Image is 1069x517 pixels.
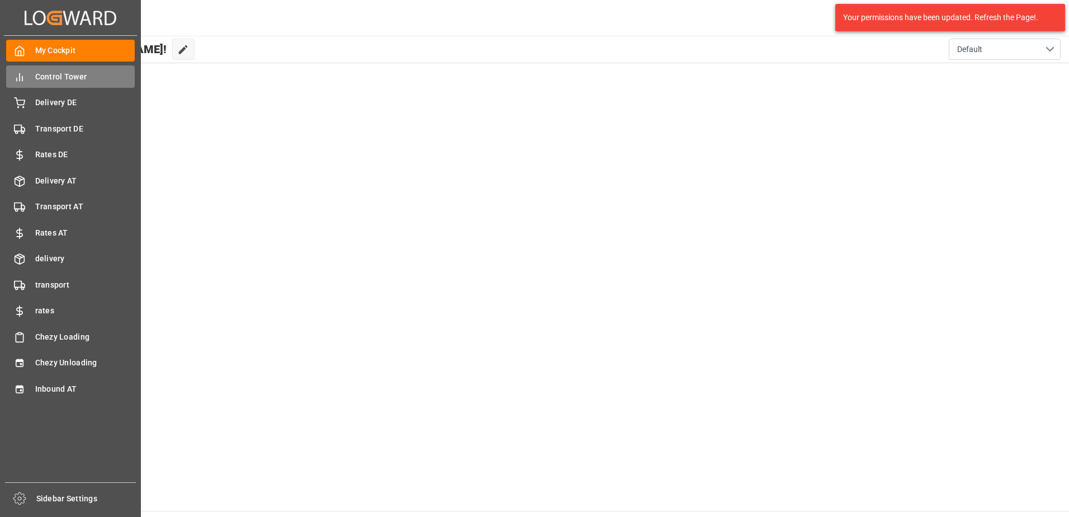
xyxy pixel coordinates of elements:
a: Transport DE [6,117,135,139]
a: Delivery DE [6,92,135,114]
span: Rates AT [35,227,135,239]
span: Control Tower [35,71,135,83]
span: transport [35,279,135,291]
span: Default [957,44,982,55]
span: My Cockpit [35,45,135,57]
span: Chezy Loading [35,331,135,343]
span: Transport DE [35,123,135,135]
span: rates [35,305,135,317]
a: Transport AT [6,196,135,218]
button: open menu [949,39,1061,60]
span: Delivery DE [35,97,135,109]
a: rates [6,300,135,322]
a: delivery [6,248,135,270]
span: Inbound AT [35,383,135,395]
a: My Cockpit [6,40,135,62]
a: Chezy Loading [6,326,135,347]
a: Control Tower [6,65,135,87]
div: Your permissions have been updated. Refresh the Page!. [843,12,1049,23]
a: Rates AT [6,222,135,243]
span: Chezy Unloading [35,357,135,369]
span: Rates DE [35,149,135,161]
a: Rates DE [6,144,135,166]
a: Inbound AT [6,378,135,399]
span: delivery [35,253,135,265]
span: Sidebar Settings [36,493,136,505]
span: Delivery AT [35,175,135,187]
a: Chezy Unloading [6,352,135,374]
span: Transport AT [35,201,135,213]
a: Delivery AT [6,170,135,191]
span: Hello [PERSON_NAME]! [46,39,167,60]
a: transport [6,274,135,295]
